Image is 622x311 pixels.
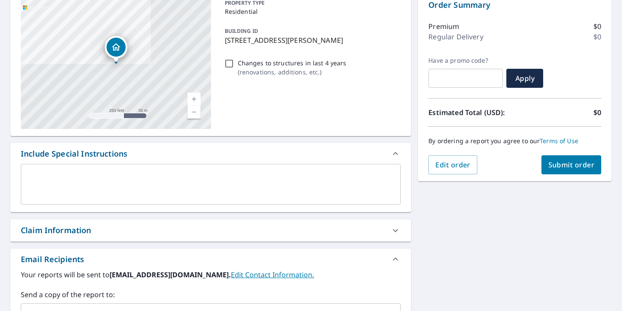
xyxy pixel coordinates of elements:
p: Residential [225,7,398,16]
p: Estimated Total (USD): [428,107,515,118]
p: $0 [593,107,601,118]
div: Claim Information [10,219,411,241]
div: Claim Information [21,224,91,236]
p: Changes to structures in last 4 years [238,58,347,67]
p: By ordering a report you agree to our [428,137,601,145]
button: Edit order [428,155,477,174]
b: [EMAIL_ADDRESS][DOMAIN_NAME]. [110,270,231,279]
p: $0 [593,32,601,42]
p: ( renovations, additions, etc. ) [238,67,347,77]
a: EditContactInfo [231,270,314,279]
label: Your reports will be sent to [21,269,401,280]
div: Email Recipients [21,253,84,265]
a: Current Level 17, Zoom In [188,93,201,106]
p: [STREET_ADDRESS][PERSON_NAME] [225,35,398,45]
span: Apply [513,74,536,83]
p: Premium [428,21,459,32]
div: Include Special Instructions [21,148,127,160]
button: Apply [506,69,543,88]
div: Dropped pin, building 1, Residential property, 17517 Riddick Rd Smithfield, VA 23430 [105,36,127,63]
a: Terms of Use [540,137,578,145]
p: $0 [593,21,601,32]
label: Send a copy of the report to: [21,289,401,300]
label: Have a promo code? [428,57,503,64]
div: Include Special Instructions [10,143,411,164]
div: Email Recipients [10,249,411,269]
p: BUILDING ID [225,27,258,35]
button: Submit order [541,155,602,174]
span: Submit order [548,160,595,170]
a: Current Level 17, Zoom Out [188,106,201,119]
span: Edit order [435,160,470,170]
p: Regular Delivery [428,32,483,42]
